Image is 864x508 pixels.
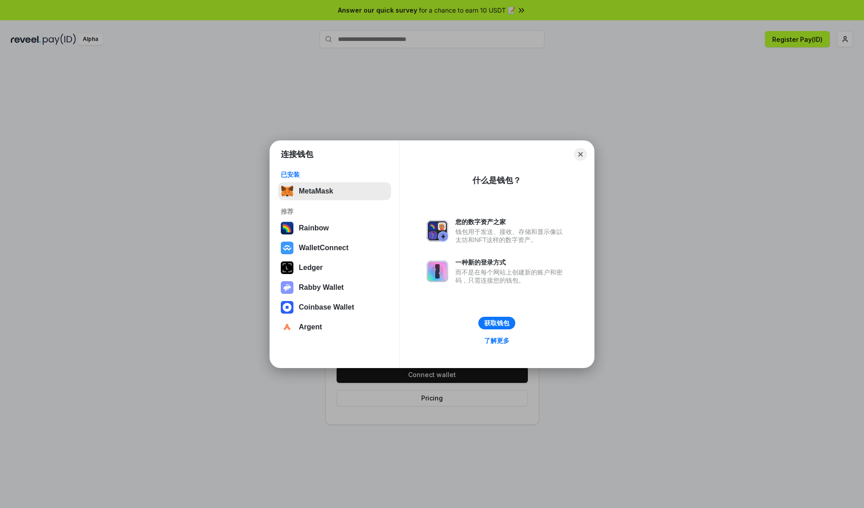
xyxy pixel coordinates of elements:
[281,242,293,254] img: svg+xml,%3Csvg%20width%3D%2228%22%20height%3D%2228%22%20viewBox%3D%220%200%2028%2028%22%20fill%3D...
[278,279,391,297] button: Rabby Wallet
[278,259,391,277] button: Ledger
[455,218,567,226] div: 您的数字资产之家
[281,149,313,160] h1: 连接钱包
[299,224,329,232] div: Rainbow
[278,239,391,257] button: WalletConnect
[455,228,567,244] div: 钱包用于发送、接收、存储和显示像以太坊和NFT这样的数字资产。
[278,318,391,336] button: Argent
[281,171,388,179] div: 已安装
[455,268,567,284] div: 而不是在每个网站上创建新的账户和密码，只需连接您的钱包。
[472,175,521,186] div: 什么是钱包？
[278,182,391,200] button: MetaMask
[281,222,293,234] img: svg+xml,%3Csvg%20width%3D%22120%22%20height%3D%22120%22%20viewBox%3D%220%200%20120%20120%22%20fil...
[281,281,293,294] img: svg+xml,%3Csvg%20xmlns%3D%22http%3A%2F%2Fwww.w3.org%2F2000%2Fsvg%22%20fill%3D%22none%22%20viewBox...
[299,264,323,272] div: Ledger
[455,258,567,266] div: 一种新的登录方式
[281,321,293,333] img: svg+xml,%3Csvg%20width%3D%2228%22%20height%3D%2228%22%20viewBox%3D%220%200%2028%2028%22%20fill%3D...
[278,219,391,237] button: Rainbow
[281,261,293,274] img: svg+xml,%3Csvg%20xmlns%3D%22http%3A%2F%2Fwww.w3.org%2F2000%2Fsvg%22%20width%3D%2228%22%20height%3...
[427,261,448,282] img: svg+xml,%3Csvg%20xmlns%3D%22http%3A%2F%2Fwww.w3.org%2F2000%2Fsvg%22%20fill%3D%22none%22%20viewBox...
[281,185,293,198] img: svg+xml,%3Csvg%20fill%3D%22none%22%20height%3D%2233%22%20viewBox%3D%220%200%2035%2033%22%20width%...
[484,319,509,327] div: 获取钱包
[281,301,293,314] img: svg+xml,%3Csvg%20width%3D%2228%22%20height%3D%2228%22%20viewBox%3D%220%200%2028%2028%22%20fill%3D...
[478,317,515,329] button: 获取钱包
[299,323,322,331] div: Argent
[479,335,515,346] a: 了解更多
[299,244,349,252] div: WalletConnect
[427,220,448,242] img: svg+xml,%3Csvg%20xmlns%3D%22http%3A%2F%2Fwww.w3.org%2F2000%2Fsvg%22%20fill%3D%22none%22%20viewBox...
[281,207,388,216] div: 推荐
[299,283,344,292] div: Rabby Wallet
[484,337,509,345] div: 了解更多
[574,148,587,161] button: Close
[299,303,354,311] div: Coinbase Wallet
[278,298,391,316] button: Coinbase Wallet
[299,187,333,195] div: MetaMask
